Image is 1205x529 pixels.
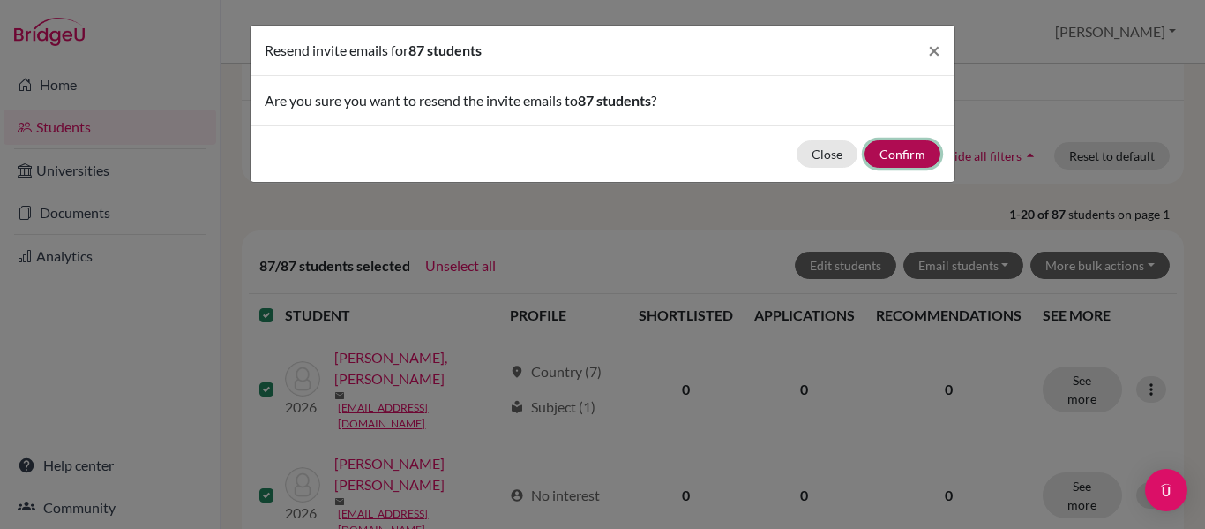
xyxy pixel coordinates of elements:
[578,92,651,109] span: 87 students
[265,42,408,58] span: Resend invite emails for
[265,90,940,111] p: Are you sure you want to resend the invite emails to ?
[864,140,940,168] button: Confirm
[408,42,482,58] span: 87 students
[914,26,954,75] button: Close
[797,140,857,168] button: Close
[928,37,940,63] span: ×
[1145,469,1187,511] div: Open Intercom Messenger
